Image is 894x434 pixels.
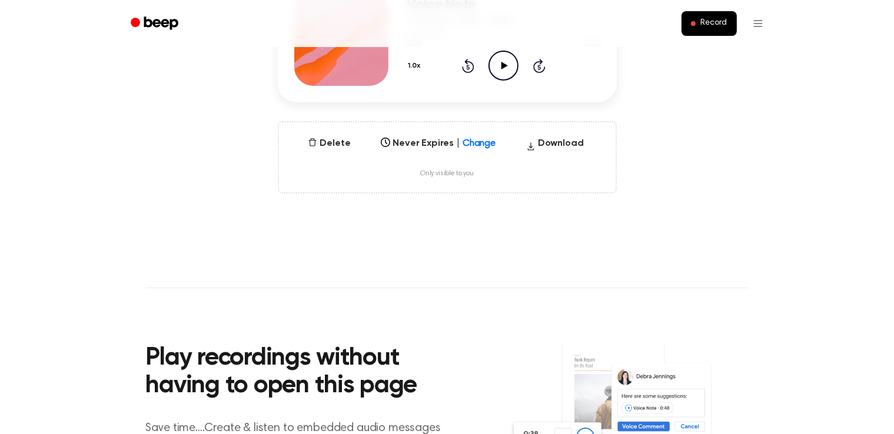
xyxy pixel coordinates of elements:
span: Only visible to you [420,169,474,178]
span: Record [700,18,727,29]
button: Record [682,11,736,36]
h2: Play recordings without having to open this page [146,345,463,400]
button: Open menu [744,9,772,38]
button: 1.0x [407,56,425,76]
button: Delete [303,136,355,151]
a: Beep [122,12,189,35]
button: Download [521,136,589,155]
